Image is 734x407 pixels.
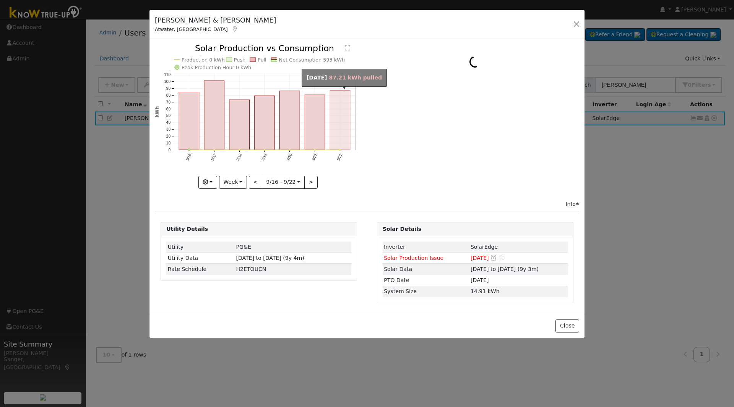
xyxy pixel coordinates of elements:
[258,57,266,63] text: Pull
[249,176,262,189] button: <
[236,255,304,261] span: [DATE] to [DATE] (9y 4m)
[166,135,171,139] text: 20
[261,153,268,162] text: 9/19
[383,242,469,253] td: Inverter
[383,264,469,275] td: Solar Data
[339,149,341,151] circle: onclick=""
[330,91,351,150] rect: onclick=""
[471,244,498,250] span: ID: 276360, authorized: 02/27/20
[232,26,239,32] a: Map
[182,57,225,63] text: Production 0 kWh
[255,96,275,150] rect: onclick=""
[166,86,171,91] text: 90
[264,149,265,151] circle: onclick=""
[471,266,539,272] span: [DATE] to [DATE] (9y 3m)
[182,65,252,70] text: Peak Production Hour 0 kWh
[280,91,300,150] rect: onclick=""
[384,255,443,261] span: Solar Production Issue
[471,288,500,294] span: 14.91 kWh
[490,255,497,261] a: Snooze this issue
[499,255,505,261] i: Edit Issue
[304,176,318,189] button: >
[155,26,228,32] span: Atwater, [GEOGRAPHIC_DATA]
[166,107,171,111] text: 60
[555,319,579,332] button: Close
[166,253,235,264] td: Utility Data
[166,93,171,97] text: 80
[166,141,171,145] text: 10
[210,153,217,162] text: 9/17
[383,286,469,297] td: System Size
[329,75,382,81] span: 87.21 kWh pulled
[188,149,190,151] circle: onclick=""
[204,81,224,150] rect: onclick=""
[279,57,345,63] text: Net Consumption 593 kWh
[289,149,291,151] circle: onclick=""
[154,106,160,118] text: kWh
[311,153,318,162] text: 9/21
[236,244,251,250] span: ID: 4534044, authorized: 02/27/20
[307,75,327,81] strong: [DATE]
[219,176,247,189] button: Week
[234,57,246,63] text: Push
[471,277,489,283] span: [DATE]
[166,100,171,104] text: 70
[345,45,350,51] text: 
[166,121,171,125] text: 40
[155,15,276,25] h5: [PERSON_NAME] & [PERSON_NAME]
[166,226,208,232] strong: Utility Details
[164,80,171,84] text: 100
[565,200,579,208] div: Info
[236,266,266,272] span: T
[239,149,240,151] circle: onclick=""
[195,44,334,53] text: Solar Production vs Consumption
[213,149,215,151] circle: onclick=""
[229,100,250,150] rect: onclick=""
[262,176,305,189] button: 9/16 - 9/22
[166,264,235,275] td: Rate Schedule
[383,275,469,286] td: PTO Date
[235,153,242,162] text: 9/18
[286,153,293,162] text: 9/20
[383,226,421,232] strong: Solar Details
[305,95,325,150] rect: onclick=""
[179,92,199,150] rect: onclick=""
[166,242,235,253] td: Utility
[336,153,343,162] text: 9/22
[185,153,192,162] text: 9/16
[314,149,316,151] circle: onclick=""
[166,114,171,118] text: 50
[166,128,171,132] text: 30
[471,255,489,261] span: [DATE]
[169,148,171,152] text: 0
[164,73,171,77] text: 110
